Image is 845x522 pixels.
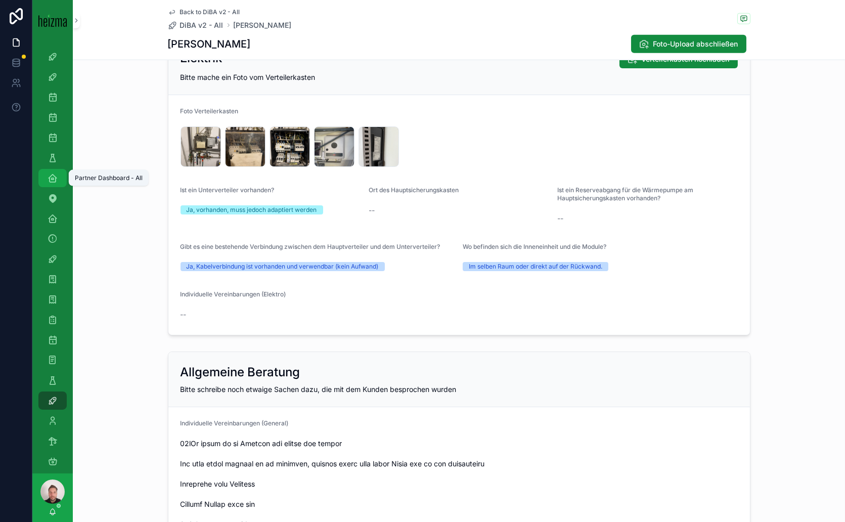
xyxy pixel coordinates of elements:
[369,186,459,194] span: Ort des Hauptsicherungskasten
[234,20,292,30] a: [PERSON_NAME]
[631,35,746,53] button: Foto-Upload abschließen
[181,243,440,250] span: Gibt es eine bestehende Verbindung zwischen dem Hauptverteiler und dem Unterverteiler?
[181,385,457,394] span: Bitte schreibe noch etwaige Sachen dazu, die mit dem Kunden besprochen wurden
[369,205,375,215] span: --
[181,186,275,194] span: Ist ein Unterverteiler vorhanden?
[180,8,240,16] span: Back to DiBA v2 - All
[168,37,251,51] h1: [PERSON_NAME]
[181,419,289,427] span: Individuelle Vereinbarungen (General)
[653,39,738,49] span: Foto-Upload abschließen
[181,364,300,380] h2: Allgemeine Beratung
[181,290,286,298] span: Individuelle Vereinbarungen (Elektro)
[180,20,224,30] span: DiBA v2 - All
[181,73,316,81] span: Bitte mache ein Foto vom Verteilerkasten
[168,20,224,30] a: DiBA v2 - All
[463,243,606,250] span: Wo befinden sich die Inneneinheit und die Module?
[557,213,563,224] span: --
[38,14,67,27] img: App logo
[187,205,317,214] div: Ja, vorhanden, muss jedoch adaptiert werden
[181,310,187,320] span: --
[75,174,143,182] div: Partner Dashboard - All
[32,40,73,473] div: scrollable content
[557,186,693,202] span: Ist ein Reserveabgang für die Wärmepumpe am Hauptsicherungskasten vorhanden?
[469,262,602,271] div: Im selben Raum oder direkt auf der Rückwand.
[168,8,240,16] a: Back to DiBA v2 - All
[181,107,239,115] span: Foto Verteilerkasten
[187,262,379,271] div: Ja, Kabelverbindung ist vorhanden und verwendbar (kein Aufwand)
